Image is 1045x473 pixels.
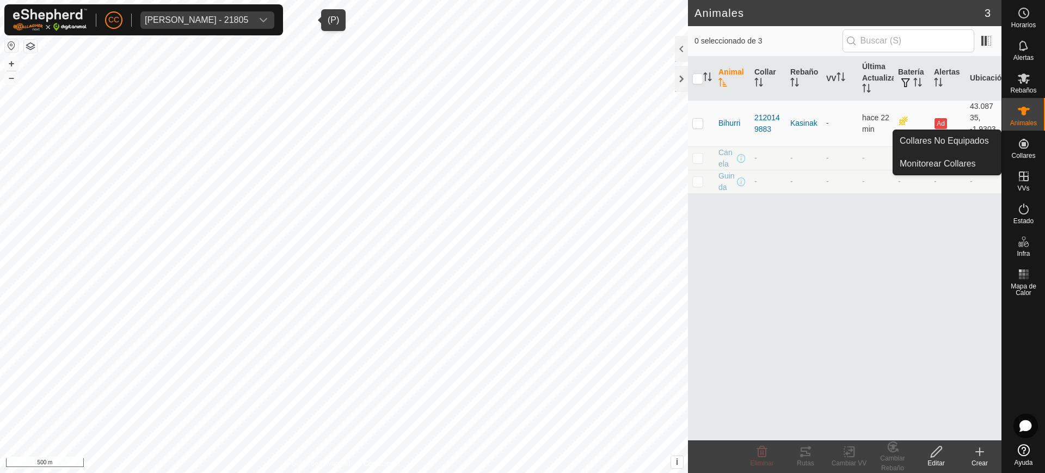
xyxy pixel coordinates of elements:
[858,57,894,101] th: Última Actualización
[718,118,740,129] span: Bihurri
[754,79,763,88] p-sorticon: Activar para ordenar
[935,118,946,129] button: Ad
[913,79,922,88] p-sorticon: Activar para ordenar
[714,57,750,101] th: Animal
[671,456,683,468] button: i
[826,153,829,162] app-display-virtual-paddock-transition: -
[900,134,989,148] span: Collares No Equipados
[966,170,1001,193] td: -
[930,57,966,101] th: Alertas
[145,16,248,24] div: [PERSON_NAME] - 21805
[1013,218,1034,224] span: Estado
[108,14,119,26] span: CC
[790,79,799,88] p-sorticon: Activar para ordenar
[754,176,782,187] div: -
[894,57,930,101] th: Batería
[837,74,845,83] p-sorticon: Activar para ordenar
[843,29,974,52] input: Buscar (S)
[893,153,1001,175] a: Monitorear Collares
[1015,459,1033,466] span: Ayuda
[1010,120,1037,126] span: Animales
[871,453,914,473] div: Cambiar Rebaño
[790,152,817,164] div: -
[1002,440,1045,470] a: Ayuda
[958,458,1001,468] div: Crear
[718,170,735,193] span: Guinda
[676,457,678,466] span: i
[790,118,817,129] div: Kasinak
[1011,152,1035,159] span: Collares
[826,177,829,186] app-display-virtual-paddock-transition: -
[900,157,976,170] span: Monitorear Collares
[893,130,1001,152] a: Collares No Equipados
[24,40,37,53] button: Capas del Mapa
[253,11,274,29] div: dropdown trigger
[694,7,985,20] h2: Animales
[1017,185,1029,192] span: VVs
[934,79,943,88] p-sorticon: Activar para ordenar
[754,152,782,164] div: -
[694,35,843,47] span: 0 seleccionado de 3
[13,9,87,31] img: Logo Gallagher
[914,458,958,468] div: Editar
[826,119,829,127] app-display-virtual-paddock-transition: -
[790,176,817,187] div: -
[966,100,1001,146] td: 43.08735, -1.93035
[718,147,735,170] span: Canela
[784,458,827,468] div: Rutas
[822,57,858,101] th: VV
[718,79,727,88] p-sorticon: Activar para ordenar
[985,5,991,21] span: 3
[140,11,253,29] span: Ana Maria Alduncin Baleztena - 21805
[862,153,865,162] span: -
[288,459,351,469] a: Política de Privacidad
[754,112,782,135] div: 2120149883
[364,459,400,469] a: Contáctenos
[5,71,18,84] button: –
[862,113,889,133] span: 14 ago 2025, 8:02
[894,170,930,193] td: -
[703,74,712,83] p-sorticon: Activar para ordenar
[1011,22,1036,28] span: Horarios
[750,459,773,467] span: Eliminar
[862,177,865,186] span: -
[827,458,871,468] div: Cambiar VV
[786,57,822,101] th: Rebaño
[1005,283,1042,296] span: Mapa de Calor
[1017,250,1030,257] span: Infra
[5,57,18,70] button: +
[862,85,871,94] p-sorticon: Activar para ordenar
[750,57,786,101] th: Collar
[5,39,18,52] button: Restablecer Mapa
[930,170,966,193] td: -
[1013,54,1034,61] span: Alertas
[1010,87,1036,94] span: Rebaños
[966,57,1001,101] th: Ubicación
